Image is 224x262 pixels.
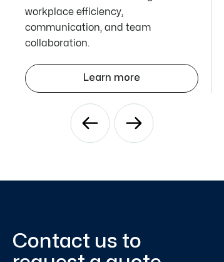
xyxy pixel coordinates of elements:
span: Learn more [83,73,140,84]
a: Learn more [25,64,198,93]
div: Previous [71,103,110,143]
div: Next [115,103,154,143]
